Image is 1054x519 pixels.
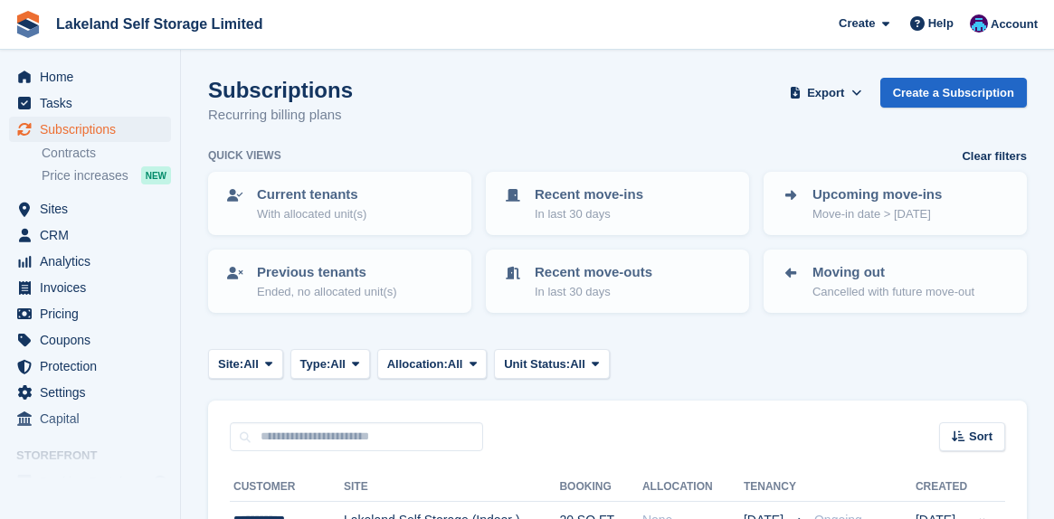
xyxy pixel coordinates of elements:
[290,349,370,379] button: Type: All
[535,205,643,223] p: In last 30 days
[40,196,148,222] span: Sites
[916,473,967,502] th: Created
[812,283,974,301] p: Cancelled with future move-out
[642,473,744,502] th: Allocation
[9,406,171,431] a: menu
[40,406,148,431] span: Capital
[40,275,148,300] span: Invoices
[40,64,148,90] span: Home
[257,283,397,301] p: Ended, no allocated unit(s)
[807,84,844,102] span: Export
[812,262,974,283] p: Moving out
[42,165,171,185] a: Price increases NEW
[9,469,171,495] a: menu
[257,205,366,223] p: With allocated unit(s)
[14,11,42,38] img: stora-icon-8386f47178a22dfd0bd8f6a31ec36ba5ce8667c1dd55bd0f319d3a0aa187defe.svg
[488,174,747,233] a: Recent move-ins In last 30 days
[49,9,271,39] a: Lakeland Self Storage Limited
[744,473,807,502] th: Tenancy
[9,196,171,222] a: menu
[208,78,353,102] h1: Subscriptions
[300,355,331,373] span: Type:
[210,251,470,311] a: Previous tenants Ended, no allocated unit(s)
[812,205,942,223] p: Move-in date > [DATE]
[765,251,1025,311] a: Moving out Cancelled with future move-out
[9,380,171,405] a: menu
[16,447,180,465] span: Storefront
[504,355,570,373] span: Unit Status:
[494,349,609,379] button: Unit Status: All
[208,105,353,126] p: Recurring billing plans
[962,147,1027,165] a: Clear filters
[9,117,171,142] a: menu
[377,349,488,379] button: Allocation: All
[570,355,585,373] span: All
[9,301,171,326] a: menu
[535,283,652,301] p: In last 30 days
[765,174,1025,233] a: Upcoming move-ins Move-in date > [DATE]
[40,117,148,142] span: Subscriptions
[40,90,148,116] span: Tasks
[448,355,463,373] span: All
[40,469,148,495] span: Booking Portal
[9,354,171,379] a: menu
[9,222,171,248] a: menu
[42,145,171,162] a: Contracts
[9,327,171,353] a: menu
[40,354,148,379] span: Protection
[9,64,171,90] a: menu
[880,78,1027,108] a: Create a Subscription
[344,473,559,502] th: Site
[969,428,992,446] span: Sort
[559,473,642,502] th: Booking
[42,167,128,184] span: Price increases
[208,349,283,379] button: Site: All
[218,355,243,373] span: Site:
[208,147,281,164] h6: Quick views
[970,14,988,33] img: David Dickson
[40,249,148,274] span: Analytics
[535,262,652,283] p: Recent move-outs
[243,355,259,373] span: All
[141,166,171,184] div: NEW
[40,222,148,248] span: CRM
[230,473,344,502] th: Customer
[40,301,148,326] span: Pricing
[40,327,148,353] span: Coupons
[839,14,875,33] span: Create
[535,184,643,205] p: Recent move-ins
[210,174,470,233] a: Current tenants With allocated unit(s)
[149,471,171,493] a: Preview store
[387,355,448,373] span: Allocation:
[786,78,866,108] button: Export
[928,14,954,33] span: Help
[991,15,1038,33] span: Account
[9,90,171,116] a: menu
[330,355,346,373] span: All
[257,184,366,205] p: Current tenants
[488,251,747,311] a: Recent move-outs In last 30 days
[9,249,171,274] a: menu
[9,275,171,300] a: menu
[257,262,397,283] p: Previous tenants
[812,184,942,205] p: Upcoming move-ins
[40,380,148,405] span: Settings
